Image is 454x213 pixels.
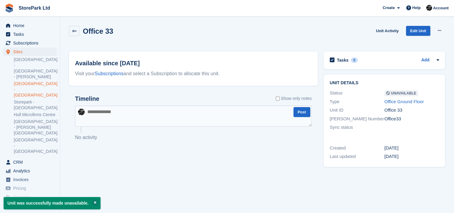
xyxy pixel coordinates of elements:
[383,5,395,11] span: Create
[330,90,384,97] div: Status
[3,184,57,193] a: menu
[406,26,430,36] a: Edit Unit
[13,167,49,175] span: Analytics
[4,197,101,209] p: Unit was successfully made unavailable.
[13,158,49,166] span: CRM
[13,193,49,201] span: Coupons
[3,193,57,201] a: menu
[13,21,49,30] span: Home
[384,116,439,122] div: Office33
[3,167,57,175] a: menu
[13,184,49,193] span: Pricing
[13,48,49,56] span: Sites
[75,59,312,68] h2: Available since [DATE]
[83,27,113,35] h2: Office 33
[13,30,49,39] span: Tasks
[421,57,429,64] a: Add
[384,90,418,96] span: Unavailable
[433,5,449,11] span: Account
[3,175,57,184] a: menu
[3,158,57,166] a: menu
[374,26,401,36] a: Unit Activity
[78,109,85,115] img: Ryan Mulcahy
[5,4,14,13] img: stora-icon-8386f47178a22dfd0bd8f6a31ec36ba5ce8667c1dd55bd0f319d3a0aa187defe.svg
[412,5,421,11] span: Help
[14,99,57,111] a: Storepark - [GEOGRAPHIC_DATA]
[14,137,57,154] a: [GEOGRAPHIC_DATA] - [GEOGRAPHIC_DATA]
[330,145,384,152] div: Created
[95,71,124,76] a: Subscriptions
[14,119,57,136] a: [GEOGRAPHIC_DATA] - [PERSON_NAME][GEOGRAPHIC_DATA]
[14,112,57,118] a: Hull Microfirms Centre
[3,21,57,30] a: menu
[3,48,57,56] a: menu
[330,81,439,85] h2: Unit details
[14,57,57,80] a: [GEOGRAPHIC_DATA] - [GEOGRAPHIC_DATA] - [PERSON_NAME]
[276,95,280,102] input: Show only notes
[330,153,384,160] div: Last updated
[384,153,439,160] div: [DATE]
[330,124,384,131] div: Sync status
[330,116,384,122] div: [PERSON_NAME] Number
[14,81,57,98] a: [GEOGRAPHIC_DATA] - [GEOGRAPHIC_DATA]
[3,30,57,39] a: menu
[384,107,439,114] div: Office 33
[384,99,424,104] a: Office Ground Floor
[384,145,439,152] div: [DATE]
[426,5,432,11] img: Ryan Mulcahy
[13,39,49,47] span: Subscriptions
[75,70,312,77] div: Visit your and select a Subscription to allocate this unit.
[276,95,312,102] label: Show only notes
[13,175,49,184] span: Invoices
[330,98,384,105] div: Type
[75,134,312,141] p: No activity
[16,3,53,13] a: StorePark Ltd
[293,107,310,117] button: Post
[337,57,349,63] h2: Tasks
[330,107,384,114] div: Unit ID
[75,95,99,102] h2: Timeline
[3,39,57,47] a: menu
[351,57,358,63] div: 0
